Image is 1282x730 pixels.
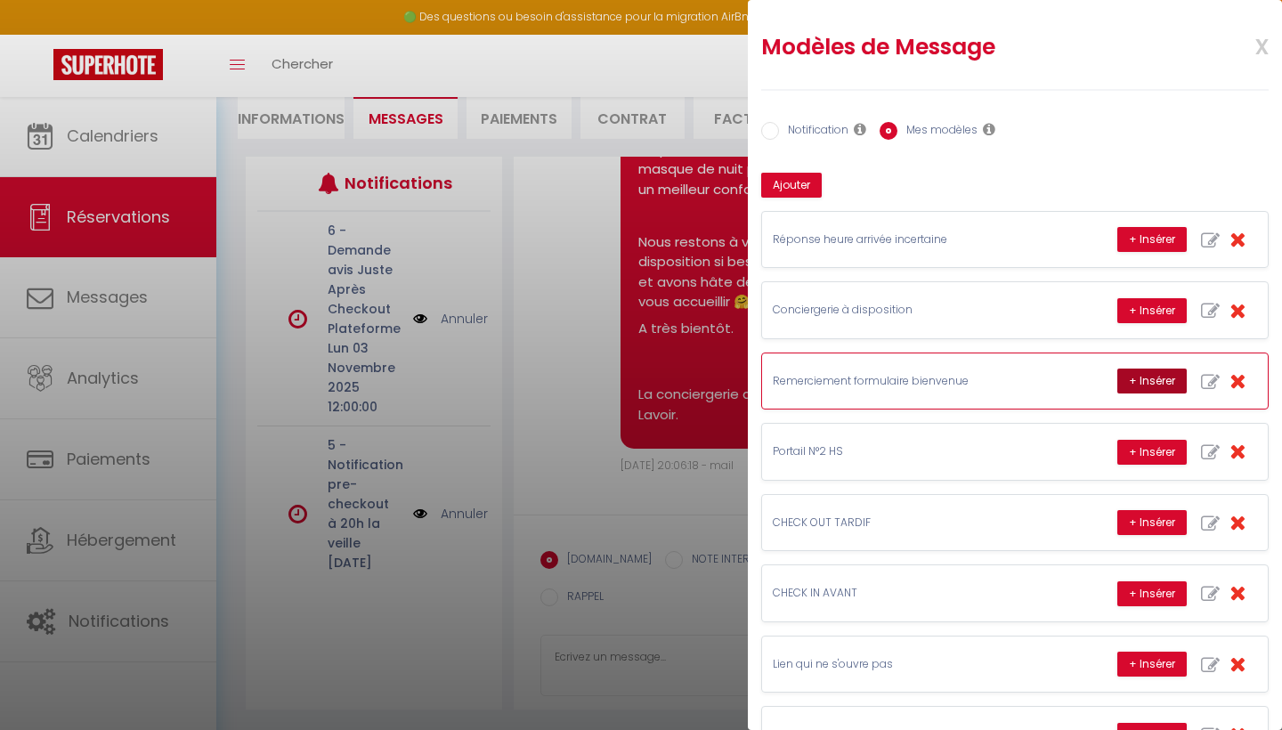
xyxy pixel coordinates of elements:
button: + Insérer [1117,510,1187,535]
button: Ajouter [761,173,822,198]
p: Conciergerie à disposition [773,302,1040,319]
label: Mes modèles [897,122,978,142]
p: Portail N°2 HS [773,443,1040,460]
p: CHECK IN AVANT [773,585,1040,602]
button: + Insérer [1117,369,1187,393]
h2: Modèles de Message [761,33,1176,61]
p: Réponse heure arrivée incertaine [773,231,1040,248]
button: + Insérer [1117,652,1187,677]
p: CHECK OUT TARDIF [773,515,1040,531]
p: Remerciement formulaire bienvenue [773,373,1040,390]
button: + Insérer [1117,440,1187,465]
i: Les modèles généraux sont visibles par vous et votre équipe [983,122,995,136]
label: Notification [779,122,848,142]
span: x [1213,24,1269,66]
button: + Insérer [1117,227,1187,252]
button: + Insérer [1117,298,1187,323]
button: + Insérer [1117,581,1187,606]
i: Les notifications sont visibles par toi et ton équipe [854,122,866,136]
p: Lien qui ne s'ouvre pas [773,656,1040,673]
